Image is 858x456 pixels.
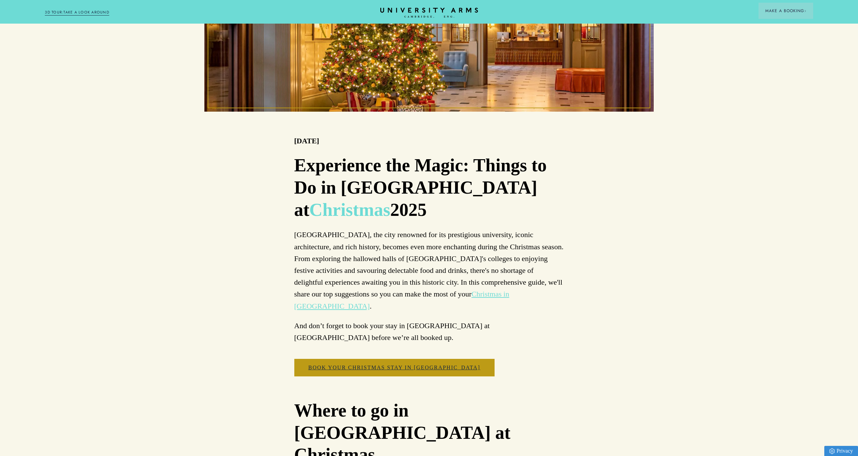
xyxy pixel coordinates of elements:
a: Book your Christmas Stay in [GEOGRAPHIC_DATA] [294,359,495,376]
img: Privacy [829,448,835,454]
a: Christmas in [GEOGRAPHIC_DATA] [294,290,509,310]
p: And don’t forget to book your stay in [GEOGRAPHIC_DATA] at [GEOGRAPHIC_DATA] before we’re all boo... [294,320,564,343]
a: Home [380,8,478,18]
a: 3D TOUR:TAKE A LOOK AROUND [45,9,109,16]
span: Make a Booking [765,8,806,14]
strong: Experience the Magic: Things to Do in [GEOGRAPHIC_DATA] at [294,155,547,220]
button: Make a BookingArrow icon [759,3,813,19]
a: Privacy [824,446,858,456]
a: Christmas [309,200,390,220]
p: [GEOGRAPHIC_DATA], the city renowned for its prestigious university, iconic architecture, and ric... [294,229,564,312]
img: Arrow icon [804,10,806,12]
strong: 2025 [390,200,426,220]
p: [DATE] [294,135,319,147]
